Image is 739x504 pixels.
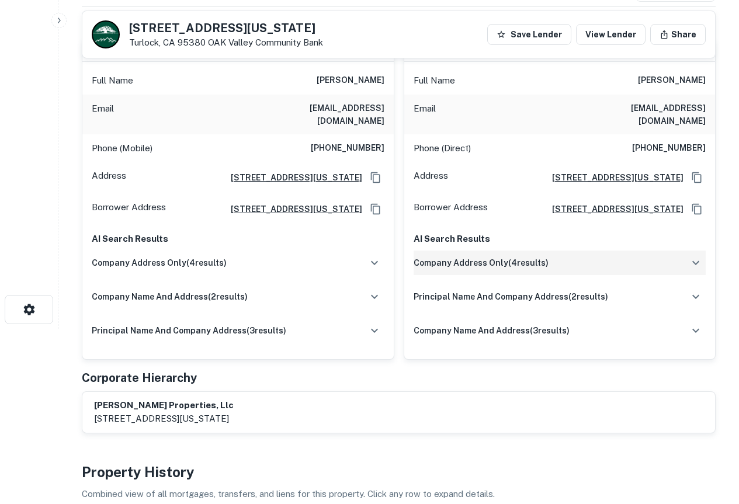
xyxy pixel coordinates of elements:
[367,169,384,186] button: Copy Address
[681,411,739,467] iframe: Chat Widget
[82,461,716,482] h4: Property History
[487,24,571,45] button: Save Lender
[688,169,706,186] button: Copy Address
[414,290,608,303] h6: principal name and company address ( 2 results)
[82,369,197,387] h5: Corporate Hierarchy
[311,141,384,155] h6: [PHONE_NUMBER]
[92,141,152,155] p: Phone (Mobile)
[92,169,126,186] p: Address
[414,200,488,218] p: Borrower Address
[688,200,706,218] button: Copy Address
[543,171,684,184] a: [STREET_ADDRESS][US_STATE]
[414,232,706,246] p: AI Search Results
[414,141,471,155] p: Phone (Direct)
[576,24,646,45] a: View Lender
[650,24,706,45] button: Share
[92,232,384,246] p: AI Search Results
[414,169,448,186] p: Address
[92,256,227,269] h6: company address only ( 4 results)
[94,412,234,426] p: [STREET_ADDRESS][US_STATE]
[129,37,323,48] p: Turlock, CA 95380
[414,324,570,337] h6: company name and address ( 3 results)
[92,290,248,303] h6: company name and address ( 2 results)
[632,141,706,155] h6: [PHONE_NUMBER]
[638,74,706,88] h6: [PERSON_NAME]
[129,22,323,34] h5: [STREET_ADDRESS][US_STATE]
[414,256,549,269] h6: company address only ( 4 results)
[221,171,362,184] a: [STREET_ADDRESS][US_STATE]
[92,200,166,218] p: Borrower Address
[414,74,455,88] p: Full Name
[367,200,384,218] button: Copy Address
[317,74,384,88] h6: [PERSON_NAME]
[92,324,286,337] h6: principal name and company address ( 3 results)
[565,102,706,127] h6: [EMAIL_ADDRESS][DOMAIN_NAME]
[82,487,716,501] p: Combined view of all mortgages, transfers, and liens for this property. Click any row to expand d...
[92,102,114,127] p: Email
[221,203,362,215] a: [STREET_ADDRESS][US_STATE]
[543,203,684,215] a: [STREET_ADDRESS][US_STATE]
[244,102,384,127] h6: [EMAIL_ADDRESS][DOMAIN_NAME]
[208,37,323,47] a: OAK Valley Community Bank
[92,74,133,88] p: Full Name
[414,102,436,127] p: Email
[94,399,234,412] h6: [PERSON_NAME] properties, llc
